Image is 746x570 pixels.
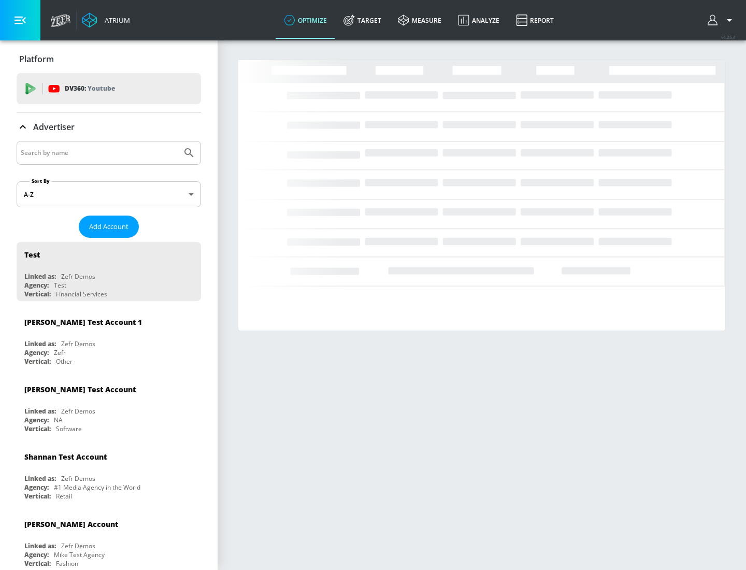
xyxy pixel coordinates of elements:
[17,377,201,436] div: [PERSON_NAME] Test AccountLinked as:Zefr DemosAgency:NAVertical:Software
[61,272,95,281] div: Zefr Demos
[101,16,130,25] div: Atrium
[61,474,95,483] div: Zefr Demos
[56,559,78,568] div: Fashion
[17,242,201,301] div: TestLinked as:Zefr DemosAgency:TestVertical:Financial Services
[24,541,56,550] div: Linked as:
[61,541,95,550] div: Zefr Demos
[82,12,130,28] a: Atrium
[24,416,49,424] div: Agency:
[24,357,51,366] div: Vertical:
[56,290,107,298] div: Financial Services
[24,483,49,492] div: Agency:
[17,444,201,503] div: Shannan Test AccountLinked as:Zefr DemosAgency:#1 Media Agency in the WorldVertical:Retail
[17,309,201,368] div: [PERSON_NAME] Test Account 1Linked as:Zefr DemosAgency:ZefrVertical:Other
[24,339,56,348] div: Linked as:
[17,181,201,207] div: A-Z
[24,550,49,559] div: Agency:
[54,281,66,290] div: Test
[17,45,201,74] div: Platform
[24,290,51,298] div: Vertical:
[508,2,562,39] a: Report
[24,348,49,357] div: Agency:
[24,519,118,529] div: [PERSON_NAME] Account
[30,178,52,184] label: Sort By
[24,250,40,260] div: Test
[56,492,72,501] div: Retail
[390,2,450,39] a: measure
[88,83,115,94] p: Youtube
[24,424,51,433] div: Vertical:
[276,2,335,39] a: optimize
[19,53,54,65] p: Platform
[33,121,75,133] p: Advertiser
[721,34,736,40] span: v 4.25.4
[24,317,142,327] div: [PERSON_NAME] Test Account 1
[24,492,51,501] div: Vertical:
[24,452,107,462] div: Shannan Test Account
[24,407,56,416] div: Linked as:
[24,272,56,281] div: Linked as:
[89,221,128,233] span: Add Account
[56,357,73,366] div: Other
[61,407,95,416] div: Zefr Demos
[54,416,63,424] div: NA
[24,384,136,394] div: [PERSON_NAME] Test Account
[54,550,105,559] div: Mike Test Agency
[24,559,51,568] div: Vertical:
[17,73,201,104] div: DV360: Youtube
[24,281,49,290] div: Agency:
[61,339,95,348] div: Zefr Demos
[56,424,82,433] div: Software
[450,2,508,39] a: Analyze
[54,483,140,492] div: #1 Media Agency in the World
[24,474,56,483] div: Linked as:
[17,112,201,141] div: Advertiser
[79,216,139,238] button: Add Account
[21,146,178,160] input: Search by name
[335,2,390,39] a: Target
[54,348,66,357] div: Zefr
[65,83,115,94] p: DV360:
